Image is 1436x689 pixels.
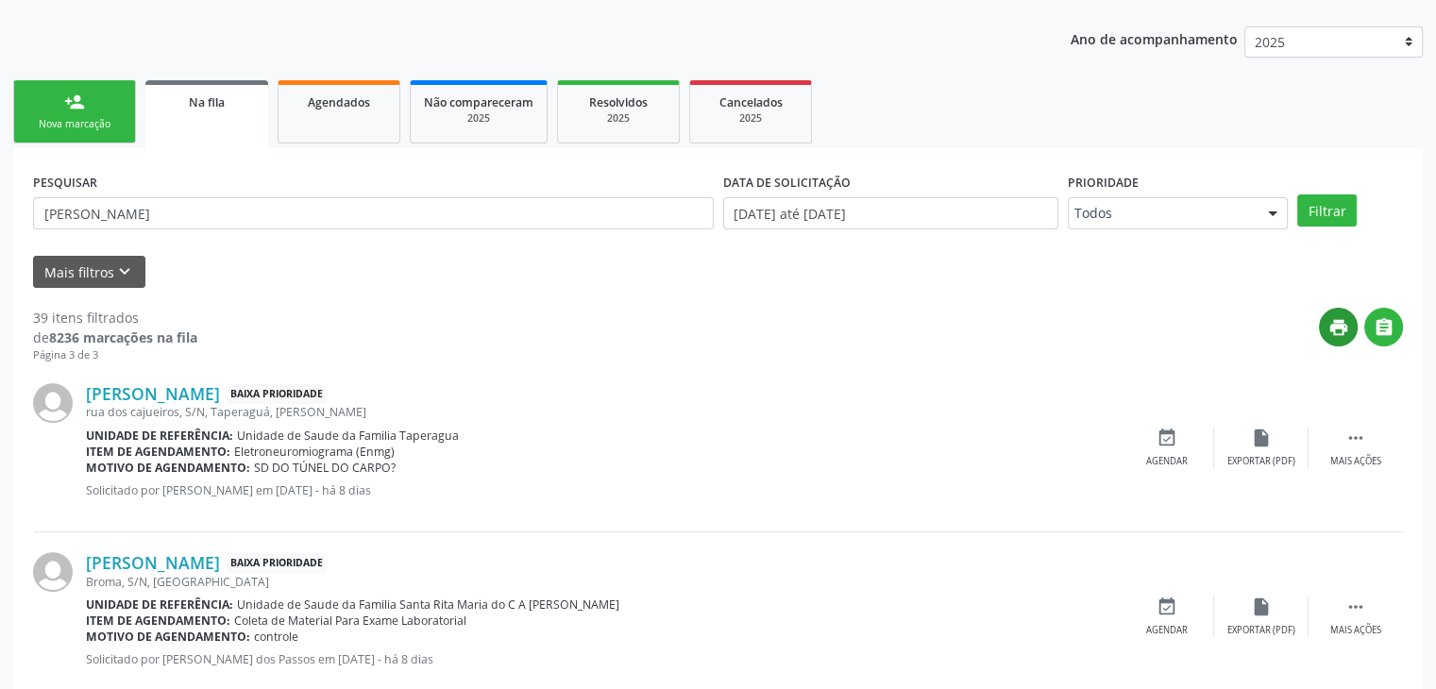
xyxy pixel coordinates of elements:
p: Solicitado por [PERSON_NAME] em [DATE] - há 8 dias [86,482,1120,498]
a: [PERSON_NAME] [86,552,220,573]
strong: 8236 marcações na fila [49,328,197,346]
i: insert_drive_file [1251,428,1272,448]
p: Solicitado por [PERSON_NAME] dos Passos em [DATE] - há 8 dias [86,651,1120,667]
i:  [1345,428,1366,448]
input: Selecione um intervalo [723,197,1058,229]
button: Mais filtroskeyboard_arrow_down [33,256,145,289]
p: Ano de acompanhamento [1071,26,1238,50]
label: DATA DE SOLICITAÇÃO [723,168,851,197]
b: Motivo de agendamento: [86,629,250,645]
div: Nova marcação [27,117,122,131]
div: rua dos cajueiros, S/N, Taperaguá, [PERSON_NAME] [86,404,1120,420]
span: Não compareceram [424,94,533,110]
div: Página 3 de 3 [33,347,197,363]
span: Na fila [189,94,225,110]
b: Unidade de referência: [86,428,233,444]
button: print [1319,308,1358,346]
span: Unidade de Saude da Familia Santa Rita Maria do C A [PERSON_NAME] [237,597,619,613]
i:  [1345,597,1366,617]
i: print [1328,317,1349,338]
div: Broma, S/N, [GEOGRAPHIC_DATA] [86,574,1120,590]
span: Coleta de Material Para Exame Laboratorial [234,613,466,629]
div: 2025 [571,111,666,126]
input: Nome, CNS [33,197,714,229]
span: SD DO TÚNEL DO CARPO? [254,460,396,476]
b: Item de agendamento: [86,444,230,460]
div: person_add [64,92,85,112]
div: Exportar (PDF) [1227,455,1295,468]
i: insert_drive_file [1251,597,1272,617]
label: Prioridade [1068,168,1139,197]
img: img [33,552,73,592]
div: Agendar [1146,624,1188,637]
span: Baixa Prioridade [227,553,327,573]
span: controle [254,629,298,645]
b: Motivo de agendamento: [86,460,250,476]
div: 2025 [703,111,798,126]
div: Exportar (PDF) [1227,624,1295,637]
span: Baixa Prioridade [227,384,327,404]
div: Mais ações [1330,455,1381,468]
span: Cancelados [719,94,783,110]
span: Agendados [308,94,370,110]
span: Unidade de Saude da Familia Taperagua [237,428,459,444]
div: 2025 [424,111,533,126]
i: keyboard_arrow_down [114,261,135,282]
a: [PERSON_NAME] [86,383,220,404]
i: event_available [1157,597,1177,617]
button:  [1364,308,1403,346]
i:  [1374,317,1394,338]
i: event_available [1157,428,1177,448]
div: de [33,328,197,347]
span: Resolvidos [589,94,648,110]
div: Mais ações [1330,624,1381,637]
b: Item de agendamento: [86,613,230,629]
button: Filtrar [1297,194,1357,227]
span: Eletroneuromiograma (Enmg) [234,444,395,460]
div: Agendar [1146,455,1188,468]
b: Unidade de referência: [86,597,233,613]
img: img [33,383,73,423]
div: 39 itens filtrados [33,308,197,328]
span: Todos [1074,204,1250,223]
label: PESQUISAR [33,168,97,197]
